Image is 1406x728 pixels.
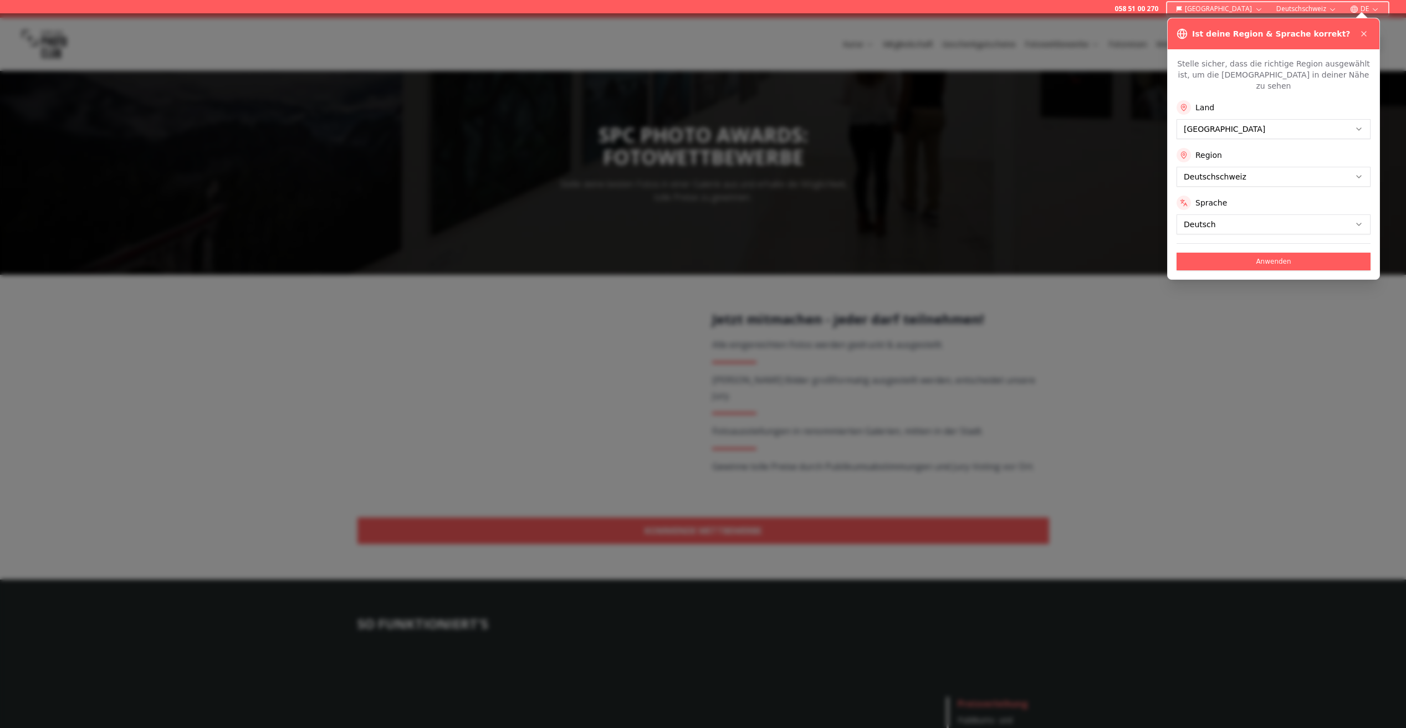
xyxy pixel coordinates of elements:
button: [GEOGRAPHIC_DATA] [1172,2,1267,16]
p: Stelle sicher, dass die richtige Region ausgewählt ist, um die [DEMOGRAPHIC_DATA] in deiner Nähe ... [1177,58,1371,91]
h3: Ist deine Region & Sprache korrekt? [1192,28,1350,39]
button: DE [1346,2,1384,16]
button: Anwenden [1177,253,1371,270]
label: Sprache [1195,197,1227,208]
button: Deutschschweiz [1272,2,1341,16]
a: 058 51 00 270 [1114,4,1158,13]
label: Land [1195,102,1214,113]
label: Region [1195,150,1222,161]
